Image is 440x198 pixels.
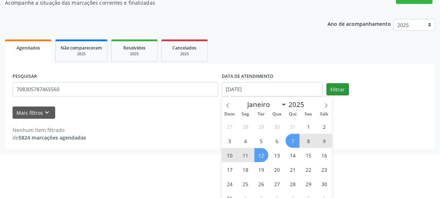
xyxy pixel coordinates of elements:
span: Sex [301,112,316,117]
span: Não compareceram [61,45,102,51]
span: Ter [253,112,269,117]
span: Agosto 14, 2025 [286,148,300,162]
span: Agosto 16, 2025 [317,148,331,162]
span: Agosto 25, 2025 [239,177,253,191]
div: 2025 [116,51,152,57]
span: Agosto 9, 2025 [317,134,331,148]
span: Agosto 7, 2025 [286,134,300,148]
strong: 5824 marcações agendadas [19,134,86,141]
span: Agosto 29, 2025 [301,177,315,191]
span: Agosto 26, 2025 [254,177,268,191]
span: Agosto 5, 2025 [254,134,268,148]
i: keyboard_arrow_down [43,109,51,117]
span: Agosto 24, 2025 [223,177,237,191]
div: Nenhum item filtrado [13,126,86,134]
span: Julho 29, 2025 [254,119,268,133]
span: Agosto 13, 2025 [270,148,284,162]
span: Agosto 12, 2025 [254,148,268,162]
span: Agosto 22, 2025 [301,162,315,176]
span: Julho 30, 2025 [270,119,284,133]
span: Agendados [16,45,40,51]
button: Mais filtroskeyboard_arrow_down [13,107,55,119]
select: Month [244,99,287,109]
label: DATA DE ATENDIMENTO [222,71,273,82]
span: Agosto 1, 2025 [301,119,315,133]
span: Agosto 19, 2025 [254,162,268,176]
button: Filtrar [326,83,349,95]
div: de [13,134,86,141]
span: Dom [222,112,238,117]
div: 2025 [61,51,102,57]
span: Cancelados [173,45,197,51]
span: Agosto 18, 2025 [239,162,253,176]
span: Agosto 28, 2025 [286,177,300,191]
span: Agosto 3, 2025 [223,134,237,148]
span: Agosto 30, 2025 [317,177,331,191]
span: Agosto 8, 2025 [301,134,315,148]
span: Julho 27, 2025 [223,119,237,133]
span: Agosto 6, 2025 [270,134,284,148]
span: Qui [285,112,301,117]
span: Agosto 17, 2025 [223,162,237,176]
span: Agosto 20, 2025 [270,162,284,176]
span: Julho 31, 2025 [286,119,300,133]
span: Agosto 15, 2025 [301,148,315,162]
span: Agosto 23, 2025 [317,162,331,176]
input: Nome, CNS [13,82,218,96]
span: Qua [269,112,285,117]
span: Seg [238,112,253,117]
input: Year [287,100,310,109]
span: Agosto 11, 2025 [239,148,253,162]
label: PESQUISAR [13,71,37,82]
span: Agosto 2, 2025 [317,119,331,133]
input: Selecione um intervalo [222,82,323,96]
span: Agosto 4, 2025 [239,134,253,148]
p: Ano de acompanhamento [327,19,391,28]
span: Agosto 21, 2025 [286,162,300,176]
span: Resolvidos [123,45,145,51]
span: Agosto 10, 2025 [223,148,237,162]
span: Sáb [316,112,332,117]
div: 2025 [167,51,202,57]
span: Julho 28, 2025 [239,119,253,133]
span: Agosto 27, 2025 [270,177,284,191]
